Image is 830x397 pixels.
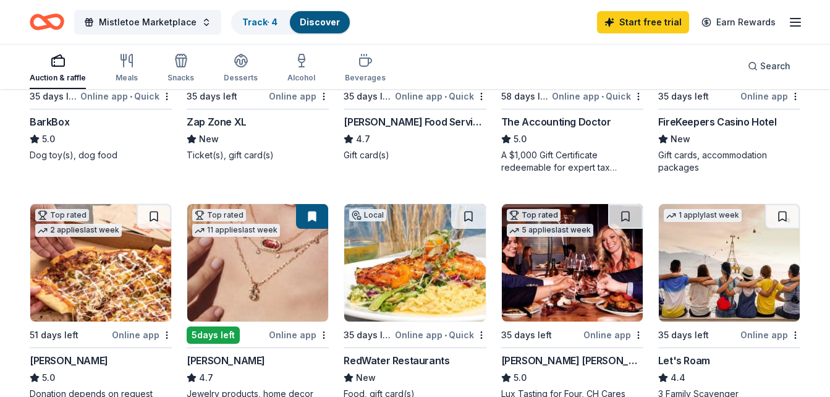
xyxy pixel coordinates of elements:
[501,328,552,343] div: 35 days left
[658,114,776,129] div: FireKeepers Casino Hotel
[740,327,800,343] div: Online app
[224,73,258,83] div: Desserts
[344,149,486,161] div: Gift card(s)
[344,204,485,322] img: Image for RedWater Restaurants
[507,224,593,237] div: 5 applies last week
[187,114,247,129] div: Zap Zone XL
[349,209,386,221] div: Local
[192,209,246,221] div: Top rated
[99,15,197,30] span: Mistletoe Marketplace
[514,132,527,147] span: 5.0
[501,353,643,368] div: [PERSON_NAME] [PERSON_NAME] Winery and Restaurants
[664,209,742,222] div: 1 apply last week
[501,89,549,104] div: 58 days left
[502,204,643,322] img: Image for Cooper's Hawk Winery and Restaurants
[344,114,486,129] div: [PERSON_NAME] Food Service Store
[345,73,386,83] div: Beverages
[130,92,132,101] span: •
[30,149,172,161] div: Dog toy(s), dog food
[269,327,329,343] div: Online app
[30,114,69,129] div: BarkBox
[187,89,237,104] div: 35 days left
[30,328,78,343] div: 51 days left
[167,73,194,83] div: Snacks
[501,114,611,129] div: The Accounting Doctor
[80,88,172,104] div: Online app Quick
[356,370,376,385] span: New
[552,88,643,104] div: Online app Quick
[187,204,328,322] img: Image for Kendra Scott
[30,73,86,83] div: Auction & raffle
[116,73,138,83] div: Meals
[659,204,800,322] img: Image for Let's Roam
[658,89,709,104] div: 35 days left
[658,353,710,368] div: Let's Roam
[35,209,89,221] div: Top rated
[356,132,370,147] span: 4.7
[287,48,315,89] button: Alcohol
[287,73,315,83] div: Alcohol
[444,92,447,101] span: •
[300,17,340,27] a: Discover
[74,10,221,35] button: Mistletoe Marketplace
[501,149,643,174] div: A $1,000 Gift Certificate redeemable for expert tax preparation or tax resolution services—recipi...
[30,48,86,89] button: Auction & raffle
[35,224,122,237] div: 2 applies last week
[514,370,527,385] span: 5.0
[738,54,800,79] button: Search
[395,88,486,104] div: Online app Quick
[30,353,108,368] div: [PERSON_NAME]
[507,209,561,221] div: Top rated
[187,149,329,161] div: Ticket(s), gift card(s)
[694,11,783,33] a: Earn Rewards
[199,132,219,147] span: New
[269,88,329,104] div: Online app
[192,224,280,237] div: 11 applies last week
[671,370,685,385] span: 4.4
[395,327,486,343] div: Online app Quick
[231,10,351,35] button: Track· 4Discover
[42,370,55,385] span: 5.0
[116,48,138,89] button: Meals
[344,353,449,368] div: RedWater Restaurants
[42,132,55,147] span: 5.0
[30,89,78,104] div: 35 days left
[658,328,709,343] div: 35 days left
[601,92,604,101] span: •
[658,149,800,174] div: Gift cards, accommodation packages
[344,89,392,104] div: 35 days left
[242,17,277,27] a: Track· 4
[167,48,194,89] button: Snacks
[187,327,240,344] div: 5 days left
[30,7,64,36] a: Home
[583,327,643,343] div: Online app
[187,353,265,368] div: [PERSON_NAME]
[112,327,172,343] div: Online app
[444,330,447,340] span: •
[760,59,790,74] span: Search
[597,11,689,33] a: Start free trial
[740,88,800,104] div: Online app
[345,48,386,89] button: Beverages
[224,48,258,89] button: Desserts
[30,204,171,322] img: Image for Casey's
[671,132,690,147] span: New
[344,328,392,343] div: 35 days left
[199,370,213,385] span: 4.7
